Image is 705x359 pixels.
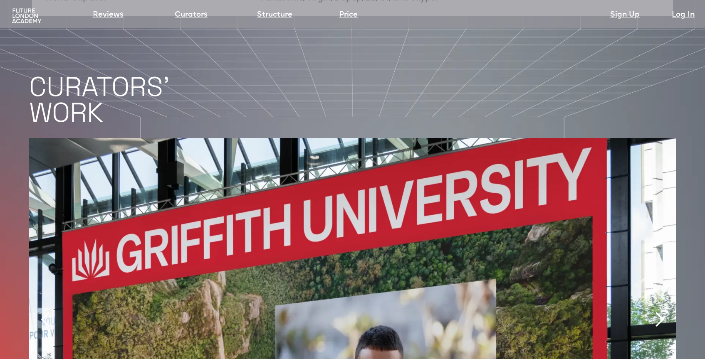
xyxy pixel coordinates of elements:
a: Structure [257,9,292,21]
h1: CURATORS' WORK [29,74,705,125]
a: Reviews [93,9,124,21]
a: Price [339,9,358,21]
a: Log In [672,9,695,21]
a: Sign Up [610,9,640,21]
a: Curators [175,9,208,21]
